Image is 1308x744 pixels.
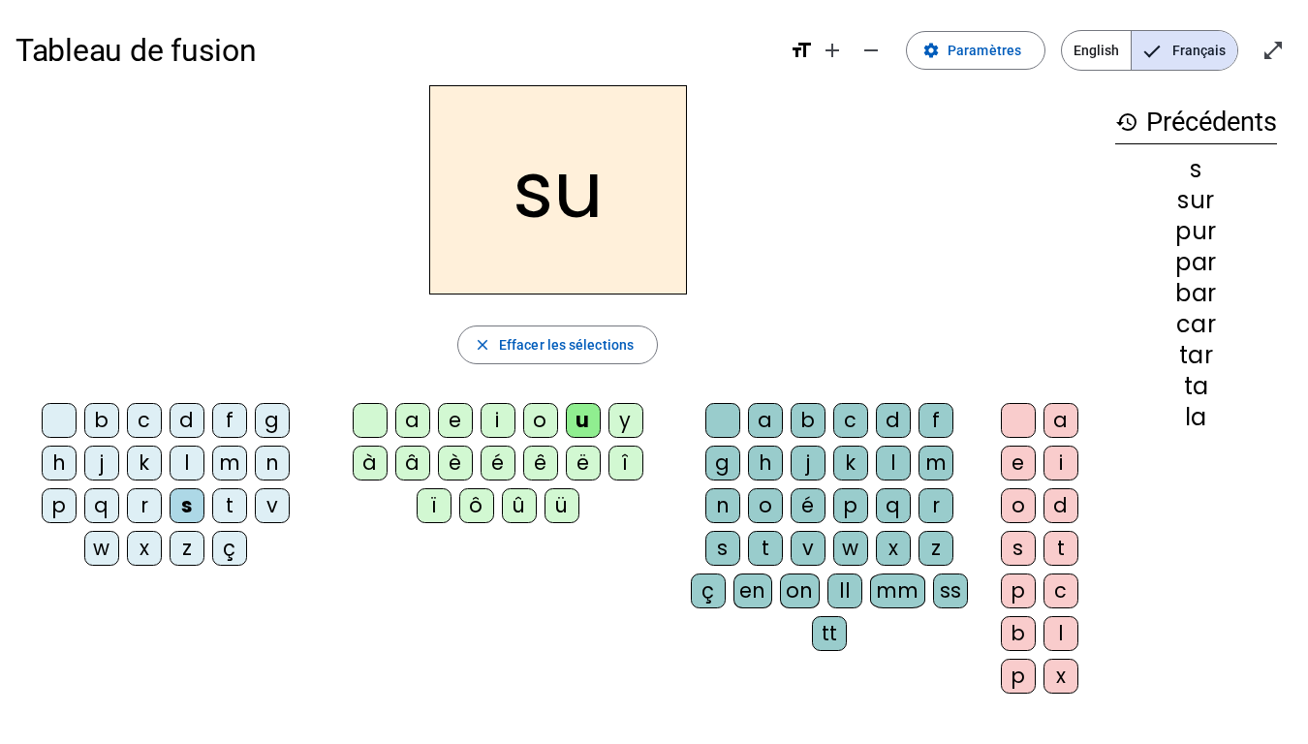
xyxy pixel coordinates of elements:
div: s [705,531,740,566]
div: à [353,446,388,480]
div: d [1043,488,1078,523]
div: bar [1115,282,1277,305]
div: ï [417,488,452,523]
h2: su [429,85,687,294]
div: c [127,403,162,438]
div: w [833,531,868,566]
div: r [127,488,162,523]
div: ü [545,488,579,523]
div: q [84,488,119,523]
div: è [438,446,473,480]
div: sur [1115,189,1277,212]
div: r [919,488,953,523]
mat-icon: add [821,39,844,62]
div: car [1115,313,1277,336]
div: y [608,403,643,438]
div: f [919,403,953,438]
div: q [876,488,911,523]
div: w [84,531,119,566]
div: é [791,488,825,523]
div: j [84,446,119,480]
mat-button-toggle-group: Language selection [1061,30,1238,71]
div: t [748,531,783,566]
mat-icon: close [474,336,491,354]
div: o [748,488,783,523]
div: mm [870,573,925,608]
div: ô [459,488,494,523]
div: p [833,488,868,523]
div: g [255,403,290,438]
div: ë [566,446,601,480]
div: p [1001,573,1036,608]
div: par [1115,251,1277,274]
div: l [170,446,204,480]
h3: Précédents [1115,101,1277,144]
div: e [1001,446,1036,480]
div: a [395,403,430,438]
div: ta [1115,375,1277,398]
div: s [1001,531,1036,566]
div: v [255,488,290,523]
div: s [1115,158,1277,181]
div: z [919,531,953,566]
span: English [1062,31,1131,70]
div: l [1043,616,1078,651]
button: Entrer en plein écran [1254,31,1292,70]
div: i [1043,446,1078,480]
div: m [919,446,953,480]
div: f [212,403,247,438]
div: k [127,446,162,480]
div: o [523,403,558,438]
div: m [212,446,247,480]
div: î [608,446,643,480]
div: k [833,446,868,480]
div: b [1001,616,1036,651]
div: û [502,488,537,523]
div: p [1001,659,1036,694]
div: â [395,446,430,480]
div: v [791,531,825,566]
h1: Tableau de fusion [16,19,774,81]
div: j [791,446,825,480]
div: p [42,488,77,523]
button: Paramètres [906,31,1045,70]
div: a [748,403,783,438]
div: pur [1115,220,1277,243]
button: Diminuer la taille de la police [852,31,890,70]
div: n [255,446,290,480]
button: Effacer les sélections [457,325,658,364]
div: tar [1115,344,1277,367]
div: u [566,403,601,438]
div: a [1043,403,1078,438]
span: Français [1132,31,1237,70]
div: x [876,531,911,566]
div: x [1043,659,1078,694]
div: ss [933,573,968,608]
div: x [127,531,162,566]
mat-icon: remove [859,39,883,62]
div: ê [523,446,558,480]
div: t [212,488,247,523]
div: s [170,488,204,523]
div: d [170,403,204,438]
div: tt [812,616,847,651]
div: t [1043,531,1078,566]
div: l [876,446,911,480]
button: Augmenter la taille de la police [813,31,852,70]
mat-icon: format_size [790,39,813,62]
div: b [84,403,119,438]
div: c [1043,573,1078,608]
div: h [748,446,783,480]
mat-icon: open_in_full [1261,39,1285,62]
div: z [170,531,204,566]
div: i [481,403,515,438]
span: Paramètres [948,39,1021,62]
div: ll [827,573,862,608]
div: b [791,403,825,438]
div: d [876,403,911,438]
mat-icon: history [1115,110,1138,134]
div: o [1001,488,1036,523]
div: e [438,403,473,438]
span: Effacer les sélections [499,333,634,356]
div: en [733,573,772,608]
